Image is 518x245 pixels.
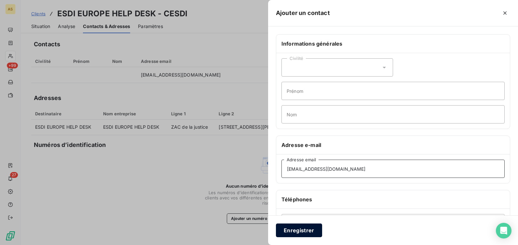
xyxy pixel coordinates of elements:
[276,8,330,18] h5: Ajouter un contact
[281,141,505,149] h6: Adresse e-mail
[281,105,505,123] input: placeholder
[496,223,511,238] div: Open Intercom Messenger
[276,223,322,237] button: Enregistrer
[281,82,505,100] input: placeholder
[281,214,505,232] input: placeholder
[281,40,505,48] h6: Informations générales
[281,195,505,203] h6: Téléphones
[281,160,505,178] input: placeholder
